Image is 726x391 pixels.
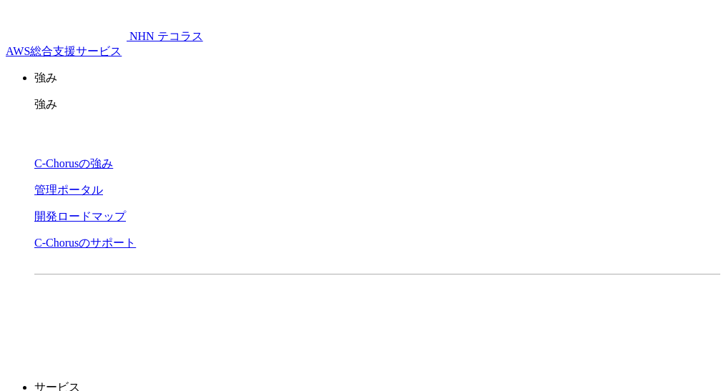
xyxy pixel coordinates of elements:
[34,237,136,249] a: C-Chorusのサポート
[385,297,615,333] a: まずは相談する
[6,30,203,57] a: AWS総合支援サービス C-Chorus NHN テコラスAWS総合支援サービス
[34,184,103,196] a: 管理ポータル
[34,71,720,86] p: 強み
[34,157,113,169] a: C-Chorusの強み
[34,97,720,112] p: 強み
[34,210,126,222] a: 開発ロードマップ
[140,297,371,333] a: 資料を請求する
[6,6,127,40] img: AWS総合支援サービス C-Chorus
